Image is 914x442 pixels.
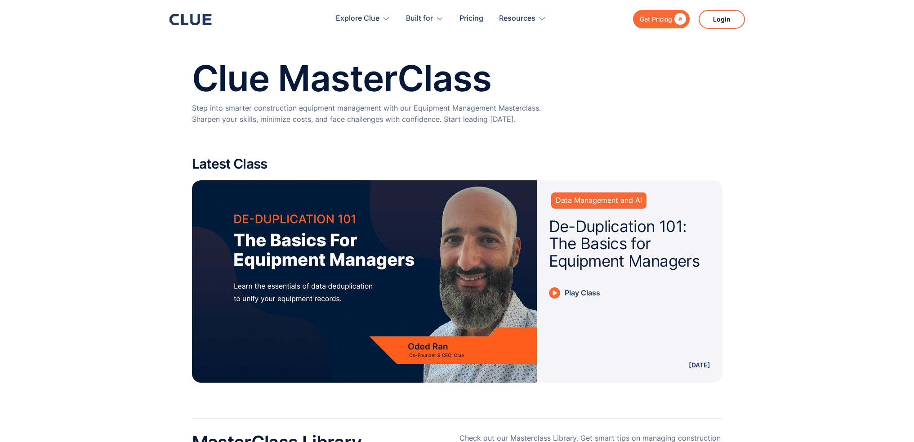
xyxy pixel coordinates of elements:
a: Pricing [459,4,483,33]
div: Explore Clue [336,4,379,33]
h2: Latest Class [192,156,722,171]
h1: Clue MasterClass [192,58,722,98]
div: Resources [499,4,535,33]
div: Play Class [565,287,600,299]
a: Login [699,10,745,29]
p: [DATE] [689,359,710,371]
div: Built for [406,4,433,33]
p: Step into smarter construction equipment management with our Equipment Management Masterclass. Sh... [192,103,543,125]
div: Get Pricing [640,13,672,25]
div:  [672,13,686,25]
a: Data Management and AI [551,192,646,208]
a: Play Class [549,287,609,299]
img: Play button icon [549,287,560,299]
h2: De-Duplication 101: The Basics for Equipment Managers [549,218,710,270]
img: De-Duplication 101: The Basics for Equipment Managers [192,180,537,383]
a: Get Pricing [633,10,690,28]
